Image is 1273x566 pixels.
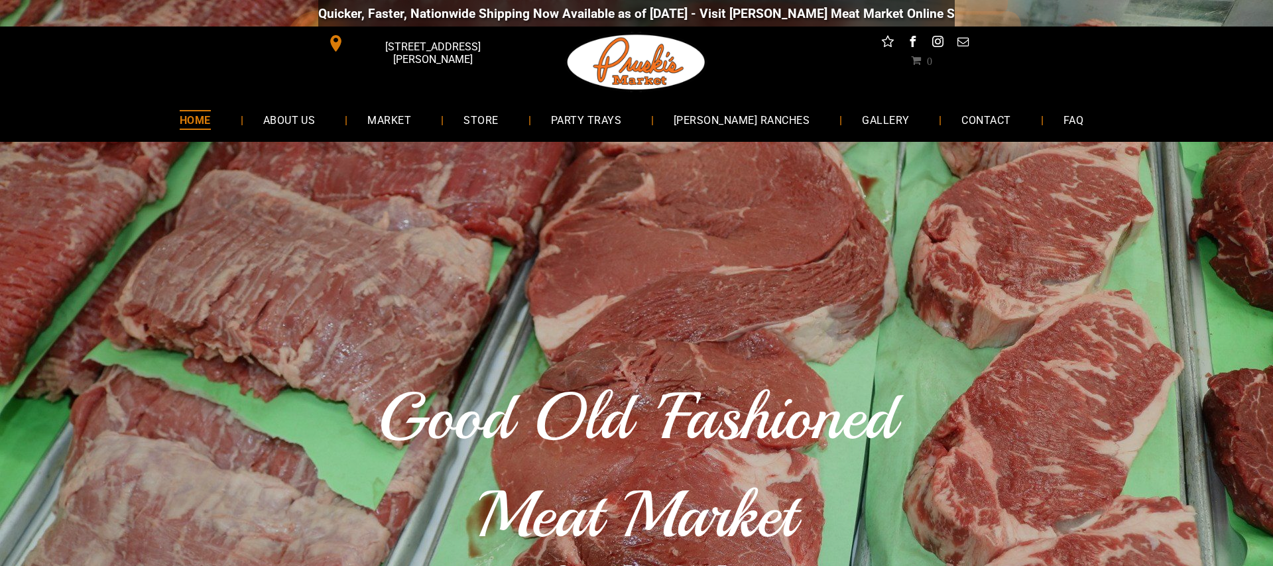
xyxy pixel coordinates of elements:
a: PARTY TRAYS [531,102,641,137]
a: CONTACT [941,102,1030,137]
span: [STREET_ADDRESS][PERSON_NAME] [347,34,518,72]
span: 0 [927,55,932,66]
a: [PERSON_NAME] RANCHES [654,102,829,137]
a: STORE [444,102,518,137]
a: MARKET [347,102,431,137]
img: Pruski-s+Market+HQ+Logo2-259w.png [565,27,708,98]
a: GALLERY [842,102,929,137]
a: [STREET_ADDRESS][PERSON_NAME] [318,33,521,54]
a: FAQ [1044,102,1103,137]
a: HOME [160,102,231,137]
a: Social network [879,33,896,54]
a: instagram [930,33,947,54]
a: email [955,33,972,54]
a: facebook [904,33,922,54]
a: ABOUT US [243,102,335,137]
span: Good Old 'Fashioned Meat Market [378,376,896,556]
